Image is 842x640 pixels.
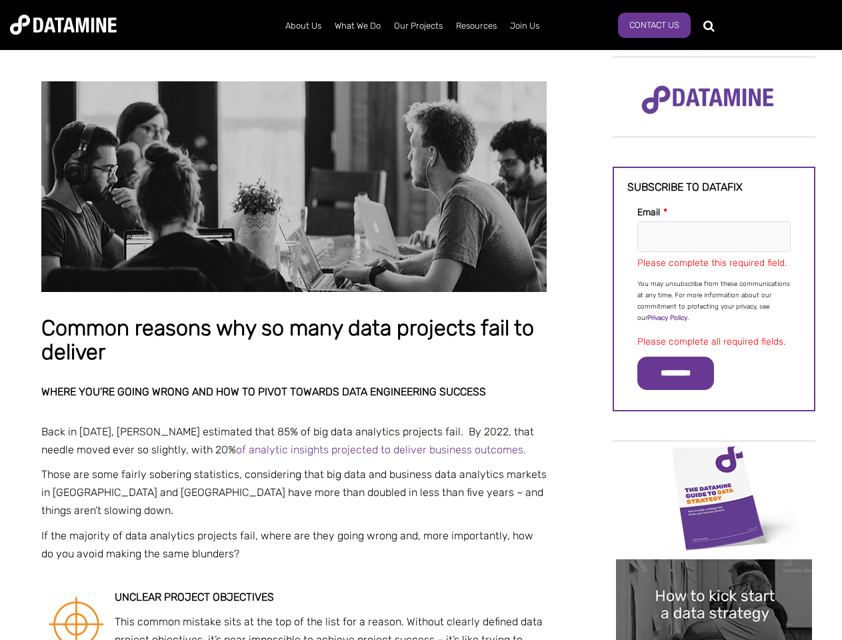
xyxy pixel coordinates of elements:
h1: Common reasons why so many data projects fail to deliver [41,317,547,364]
p: You may unsubscribe from these communications at any time. For more information about our commitm... [637,279,791,324]
span: Email [637,207,660,218]
a: Contact Us [618,13,691,38]
label: Please complete this required field. [637,257,787,269]
p: If the majority of data analytics projects fail, where are they going wrong and, more importantly... [41,527,547,563]
a: About Us [279,9,328,43]
a: Join Us [503,9,546,43]
a: What We Do [328,9,387,43]
p: Back in [DATE], [PERSON_NAME] estimated that 85% of big data analytics projects fail. By 2022, th... [41,423,547,459]
p: Those are some fairly sobering statistics, considering that big data and business data analytics ... [41,465,547,520]
a: Privacy Policy [647,314,687,322]
img: Datamine Logo No Strapline - Purple [633,77,783,123]
a: Resources [449,9,503,43]
a: of analytic insights projected to deliver business outcomes. [236,443,526,456]
a: Our Projects [387,9,449,43]
strong: Unclear project objectives [115,591,274,603]
h3: Subscribe to datafix [627,181,801,193]
img: Common reasons why so many data projects fail to deliver [41,81,547,292]
h2: Where you’re going wrong and how to pivot towards data engineering success [41,386,547,398]
img: Data Strategy Cover thumbnail [616,443,812,553]
label: Please complete all required fields. [637,336,785,347]
img: Datamine [10,15,117,35]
